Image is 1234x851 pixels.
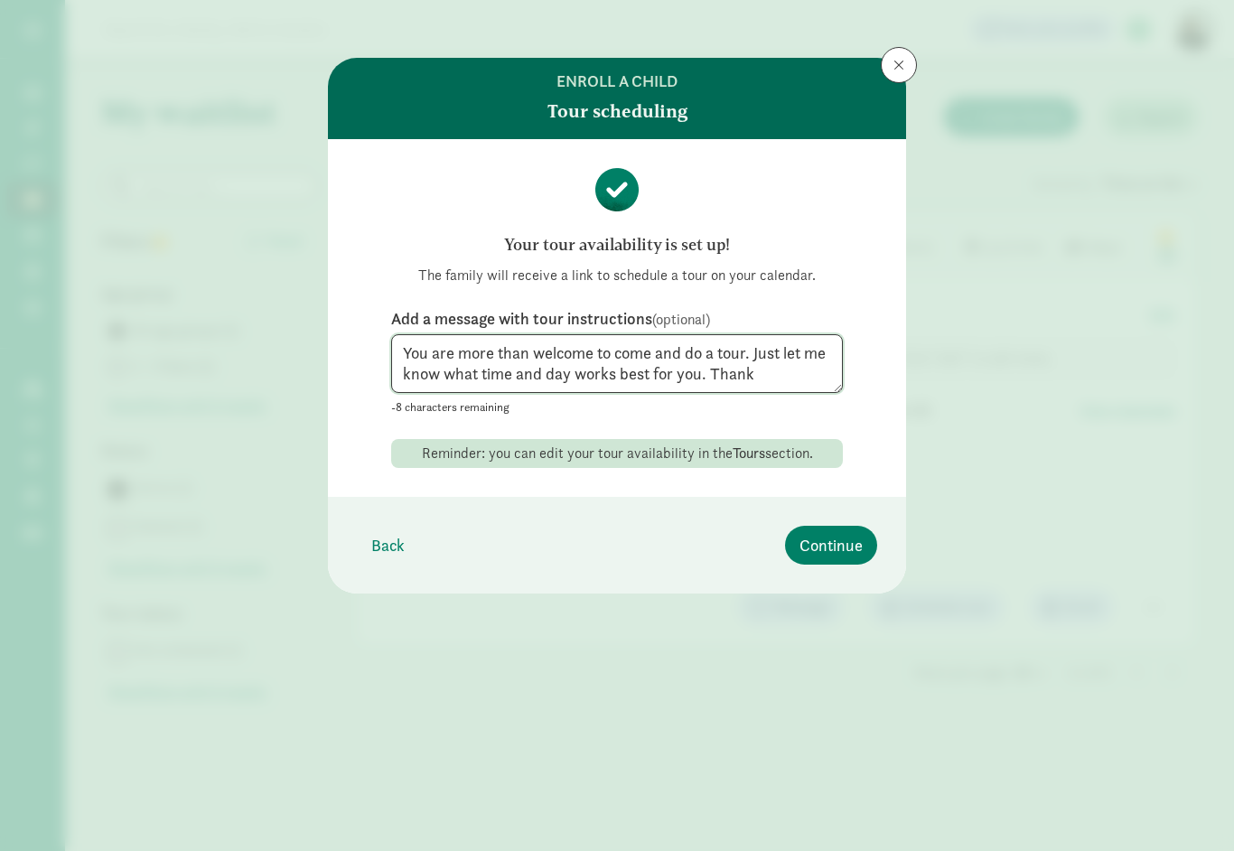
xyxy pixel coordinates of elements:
[785,526,877,565] button: Continue
[733,444,765,463] strong: Tours
[1144,764,1234,851] iframe: Chat Widget
[391,439,843,468] div: Reminder: you can edit your tour availability in the section.
[391,399,509,415] small: -8 characters remaining
[357,526,419,565] button: Back
[556,72,678,90] h6: Enroll a child
[652,310,710,329] span: (optional)
[357,265,877,286] p: The family will receive a link to schedule a tour on your calendar.
[547,98,687,125] strong: Tour scheduling
[391,308,843,331] label: Add a message with tour instructions
[371,533,405,557] span: Back
[579,168,655,211] img: tours-enabled.png
[357,233,877,257] div: Your tour availability is set up!
[799,533,863,557] span: Continue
